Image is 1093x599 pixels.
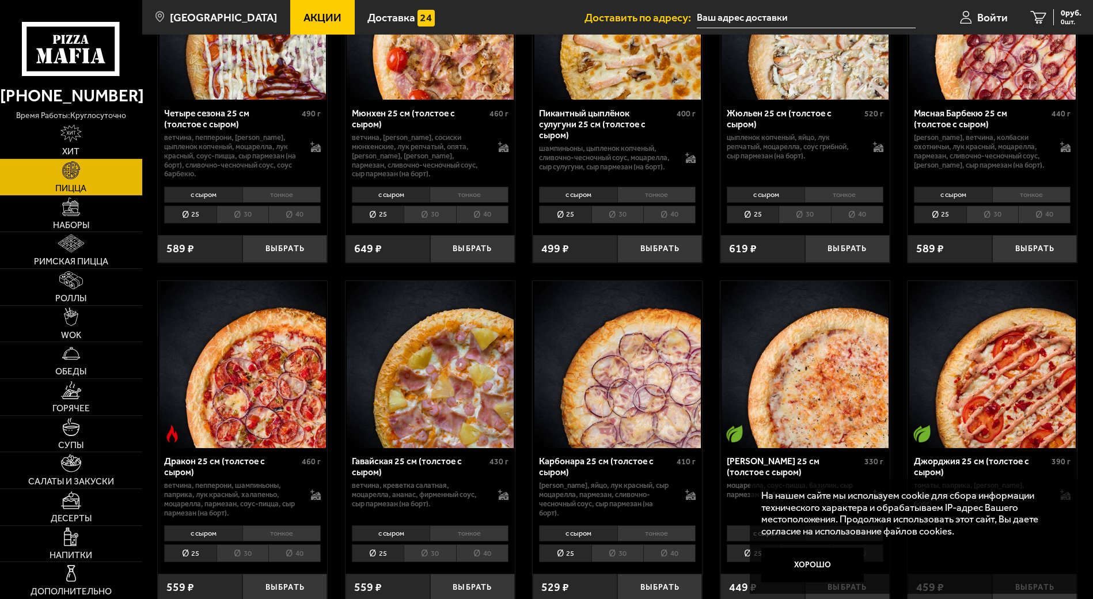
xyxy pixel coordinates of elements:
li: 25 [539,544,591,562]
span: Обеды [55,367,86,376]
li: 40 [268,544,321,562]
li: 30 [217,206,268,223]
a: Острое блюдоДракон 25 см (толстое с сыром) [158,281,327,448]
p: ветчина, пепперони, шампиньоны, паприка, лук красный, халапеньо, моцарелла, пармезан, соус-пицца,... [164,481,299,517]
li: тонкое [617,187,696,203]
li: 25 [914,206,966,223]
img: Вегетарианское блюдо [726,425,743,442]
p: ветчина, пепперони, [PERSON_NAME], цыпленок копченый, моцарелла, лук красный, соус-пицца, сыр пар... [164,133,299,179]
span: 559 ₽ [354,582,382,593]
input: Ваш адрес доставки [697,7,916,28]
p: ветчина, [PERSON_NAME], сосиски мюнхенские, лук репчатый, опята, [PERSON_NAME], [PERSON_NAME], па... [352,133,487,179]
img: Острое блюдо [164,425,181,442]
li: 40 [456,544,508,562]
li: с сыром [164,187,242,203]
button: Выбрать [430,235,515,263]
li: с сыром [727,187,805,203]
li: тонкое [430,525,508,541]
span: 490 г [302,109,321,119]
li: 30 [591,544,643,562]
li: тонкое [992,187,1071,203]
li: 40 [831,206,883,223]
li: тонкое [804,187,883,203]
li: тонкое [242,525,321,541]
li: с сыром [352,187,430,203]
span: 589 ₽ [916,243,944,255]
li: 40 [268,206,321,223]
li: с сыром [164,525,242,541]
li: 30 [217,544,268,562]
span: 619 ₽ [729,243,757,255]
span: 529 ₽ [541,582,569,593]
img: Вегетарианское блюдо [913,425,931,442]
span: Роллы [55,294,86,303]
span: 460 г [489,109,508,119]
span: Пицца [55,184,86,193]
img: Гавайская 25 см (толстое с сыром) [347,281,514,448]
div: Мюнхен 25 см (толстое с сыром) [352,108,487,130]
div: [PERSON_NAME] 25 см (толстое с сыром) [727,456,862,478]
li: 40 [456,206,508,223]
span: Войти [977,12,1008,23]
li: 30 [404,544,456,562]
span: 330 г [864,457,883,467]
span: 0 руб. [1061,9,1081,17]
div: Мясная Барбекю 25 см (толстое с сыром) [914,108,1049,130]
span: WOK [61,331,81,340]
a: Вегетарианское блюдоМаргарита 25 см (толстое с сыром) [720,281,890,448]
li: 40 [1018,206,1071,223]
div: Пикантный цыплёнок сулугуни 25 см (толстое с сыром) [539,108,674,141]
span: Доставить по адресу: [585,12,697,23]
span: Доставка [367,12,415,23]
li: с сыром [539,187,617,203]
div: Дракон 25 см (толстое с сыром) [164,456,299,478]
p: [PERSON_NAME], яйцо, лук красный, сыр Моцарелла, пармезан, сливочно-чесночный соус, сыр пармезан ... [539,481,674,517]
p: На нашем сайте мы используем cookie для сбора информации технического характера и обрабатываем IP... [761,490,1060,537]
span: Наборы [53,221,89,230]
li: 30 [966,206,1018,223]
li: 25 [352,544,404,562]
p: [PERSON_NAME], ветчина, колбаски охотничьи, лук красный, моцарелла, пармезан, сливочно-чесночный ... [914,133,1049,169]
p: моцарелла, соус-пицца, базилик, сыр пармезан (на борт). [727,481,862,499]
span: 589 ₽ [166,243,194,255]
li: 30 [779,206,830,223]
p: шампиньоны, цыпленок копченый, сливочно-чесночный соус, моцарелла, сыр сулугуни, сыр пармезан (на... [539,144,674,171]
span: 410 г [677,457,696,467]
span: 649 ₽ [354,243,382,255]
button: Выбрать [242,235,327,263]
li: тонкое [430,187,508,203]
li: 30 [404,206,456,223]
li: 25 [539,206,591,223]
span: 520 г [864,109,883,119]
li: тонкое [242,187,321,203]
li: 25 [164,206,216,223]
li: с сыром [352,525,430,541]
img: Карбонара 25 см (толстое с сыром) [534,281,701,448]
img: Маргарита 25 см (толстое с сыром) [722,281,889,448]
img: 15daf4d41897b9f0e9f617042186c801.svg [418,10,435,27]
li: с сыром [727,525,805,541]
button: Хорошо [761,548,864,582]
li: 40 [643,544,696,562]
img: Дракон 25 см (толстое с сыром) [160,281,327,448]
li: с сыром [914,187,992,203]
div: Четыре сезона 25 см (толстое с сыром) [164,108,299,130]
a: Вегетарианское блюдоДжорджия 25 см (толстое с сыром) [908,281,1077,448]
span: 440 г [1052,109,1071,119]
span: Акции [303,12,341,23]
button: Выбрать [992,235,1077,263]
li: 30 [591,206,643,223]
div: Гавайская 25 см (толстое с сыром) [352,456,487,478]
button: Выбрать [805,235,890,263]
li: тонкое [617,525,696,541]
div: Жюльен 25 см (толстое с сыром) [727,108,862,130]
p: ветчина, креветка салатная, моцарелла, ананас, фирменный соус, сыр пармезан (на борт). [352,481,487,508]
span: 449 ₽ [729,582,757,593]
span: Супы [58,441,84,450]
span: 390 г [1052,457,1071,467]
a: Карбонара 25 см (толстое с сыром) [533,281,702,448]
li: 40 [643,206,696,223]
li: 25 [727,206,779,223]
span: Римская пицца [34,257,108,266]
span: 0 шт. [1061,18,1081,25]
